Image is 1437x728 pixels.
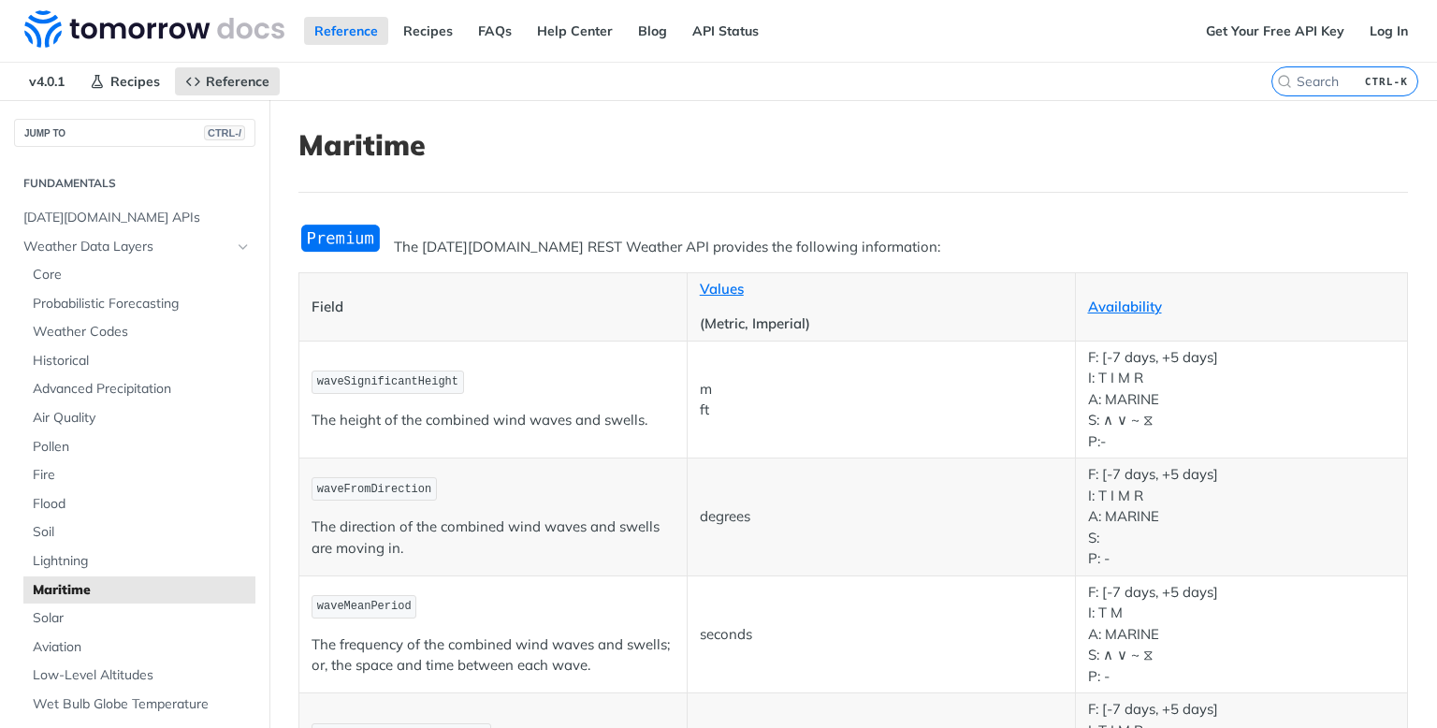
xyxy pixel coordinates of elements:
[23,691,255,719] a: Wet Bulb Globe Temperature
[110,73,160,90] span: Recipes
[33,581,251,600] span: Maritime
[23,404,255,432] a: Air Quality
[700,280,744,298] a: Values
[1277,74,1292,89] svg: Search
[1359,17,1418,45] a: Log In
[1088,582,1396,688] p: F: [-7 days, +5 days] I: T M A: MARINE S: ∧ ∨ ~ ⧖ P: -
[682,17,769,45] a: API Status
[23,290,255,318] a: Probabilistic Forecasting
[700,506,1063,528] p: degrees
[14,204,255,232] a: [DATE][DOMAIN_NAME] APIs
[23,238,231,256] span: Weather Data Layers
[33,352,251,371] span: Historical
[23,318,255,346] a: Weather Codes
[33,380,251,399] span: Advanced Precipitation
[23,347,255,375] a: Historical
[33,466,251,485] span: Fire
[23,576,255,604] a: Maritime
[23,490,255,518] a: Flood
[23,604,255,633] a: Solar
[304,17,388,45] a: Reference
[33,266,251,284] span: Core
[23,633,255,662] a: Aviation
[23,209,251,227] span: [DATE][DOMAIN_NAME] APIs
[23,547,255,575] a: Lightning
[700,624,1063,646] p: seconds
[23,662,255,690] a: Low-Level Altitudes
[14,119,255,147] button: JUMP TOCTRL-/
[14,175,255,192] h2: Fundamentals
[236,240,251,255] button: Hide subpages for Weather Data Layers
[80,67,170,95] a: Recipes
[700,379,1063,421] p: m ft
[298,128,1408,162] h1: Maritime
[24,10,284,48] img: Tomorrow.io Weather API Docs
[33,295,251,313] span: Probabilistic Forecasting
[33,438,251,457] span: Pollen
[33,609,251,628] span: Solar
[312,297,675,318] p: Field
[175,67,280,95] a: Reference
[1196,17,1355,45] a: Get Your Free API Key
[393,17,463,45] a: Recipes
[206,73,269,90] span: Reference
[298,237,1408,258] p: The [DATE][DOMAIN_NAME] REST Weather API provides the following information:
[33,552,251,571] span: Lightning
[628,17,677,45] a: Blog
[468,17,522,45] a: FAQs
[317,600,412,613] span: waveMeanPeriod
[700,313,1063,335] p: (Metric, Imperial)
[23,461,255,489] a: Fire
[33,409,251,428] span: Air Quality
[33,495,251,514] span: Flood
[317,483,431,496] span: waveFromDirection
[33,323,251,342] span: Weather Codes
[527,17,623,45] a: Help Center
[1088,464,1396,570] p: F: [-7 days, +5 days] I: T I M R A: MARINE S: P: -
[312,410,675,431] p: The height of the combined wind waves and swells.
[33,666,251,685] span: Low-Level Altitudes
[23,433,255,461] a: Pollen
[33,695,251,714] span: Wet Bulb Globe Temperature
[23,518,255,546] a: Soil
[1088,347,1396,453] p: F: [-7 days, +5 days] I: T I M R A: MARINE S: ∧ ∨ ~ ⧖ P:-
[23,261,255,289] a: Core
[1360,72,1413,91] kbd: CTRL-K
[1088,298,1162,315] a: Availability
[312,634,675,677] p: The frequency of the combined wind waves and swells; or, the space and time between each wave.
[19,67,75,95] span: v4.0.1
[23,375,255,403] a: Advanced Precipitation
[317,375,458,388] span: waveSignificantHeight
[33,638,251,657] span: Aviation
[33,523,251,542] span: Soil
[14,233,255,261] a: Weather Data LayersHide subpages for Weather Data Layers
[312,517,675,559] p: The direction of the combined wind waves and swells are moving in.
[204,125,245,140] span: CTRL-/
